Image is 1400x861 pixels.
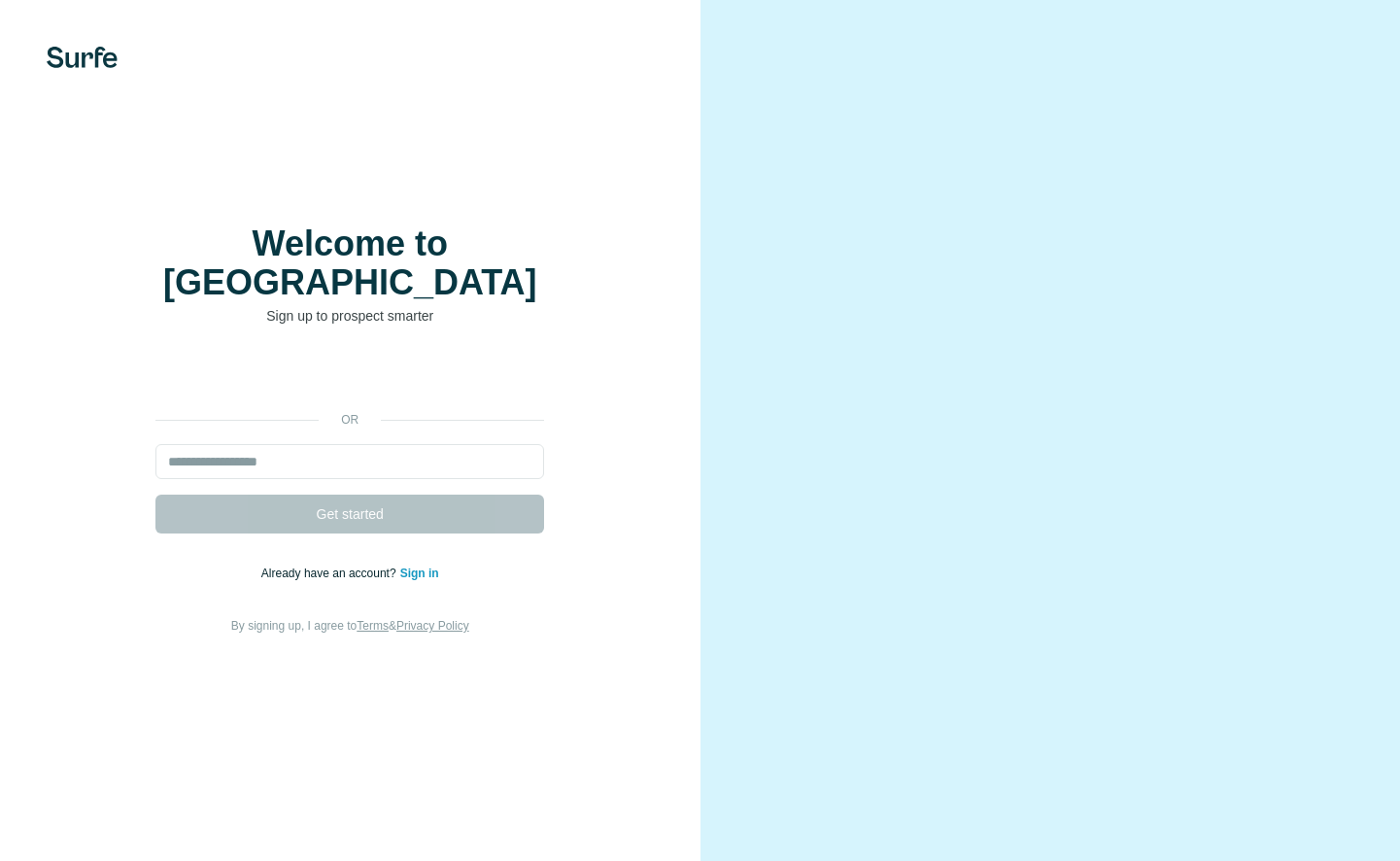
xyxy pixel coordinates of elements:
a: Terms [357,619,389,633]
p: or [319,411,381,429]
iframe: Sign in with Google Button [146,355,554,397]
p: Sign up to prospect smarter [155,306,544,326]
h1: Welcome to [GEOGRAPHIC_DATA] [155,224,544,302]
a: Sign in [400,567,439,580]
span: Already have an account? [261,567,400,580]
a: Privacy Policy [396,619,469,633]
img: Surfe's logo [47,47,118,68]
span: By signing up, I agree to & [231,619,469,633]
